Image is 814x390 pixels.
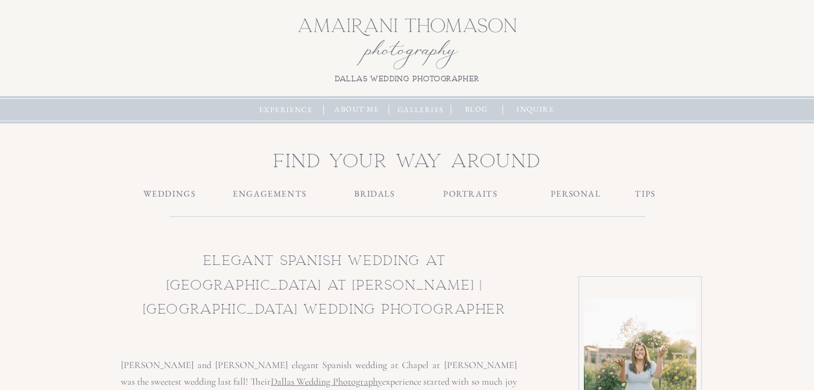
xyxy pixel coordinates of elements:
[331,104,383,115] a: about me
[437,188,504,199] a: PORTRAITS
[271,376,382,387] a: Dallas Wedding Photography
[226,188,314,199] a: ENGAGEMENTS
[592,188,699,199] a: TIPS
[257,104,315,116] a: experience
[263,144,552,163] h2: find your way around
[134,248,515,322] h1: Elegant Spanish Wedding at [GEOGRAPHIC_DATA] at [PERSON_NAME] | [GEOGRAPHIC_DATA] Wedding Photogr...
[395,104,447,116] a: galleries
[513,104,558,115] a: inquire
[335,75,480,83] b: dallas wedding photographer
[136,188,203,199] a: WEDDINGS
[460,104,493,115] a: blog
[331,188,419,199] a: BRIDALS
[542,188,610,199] a: PERSONAL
